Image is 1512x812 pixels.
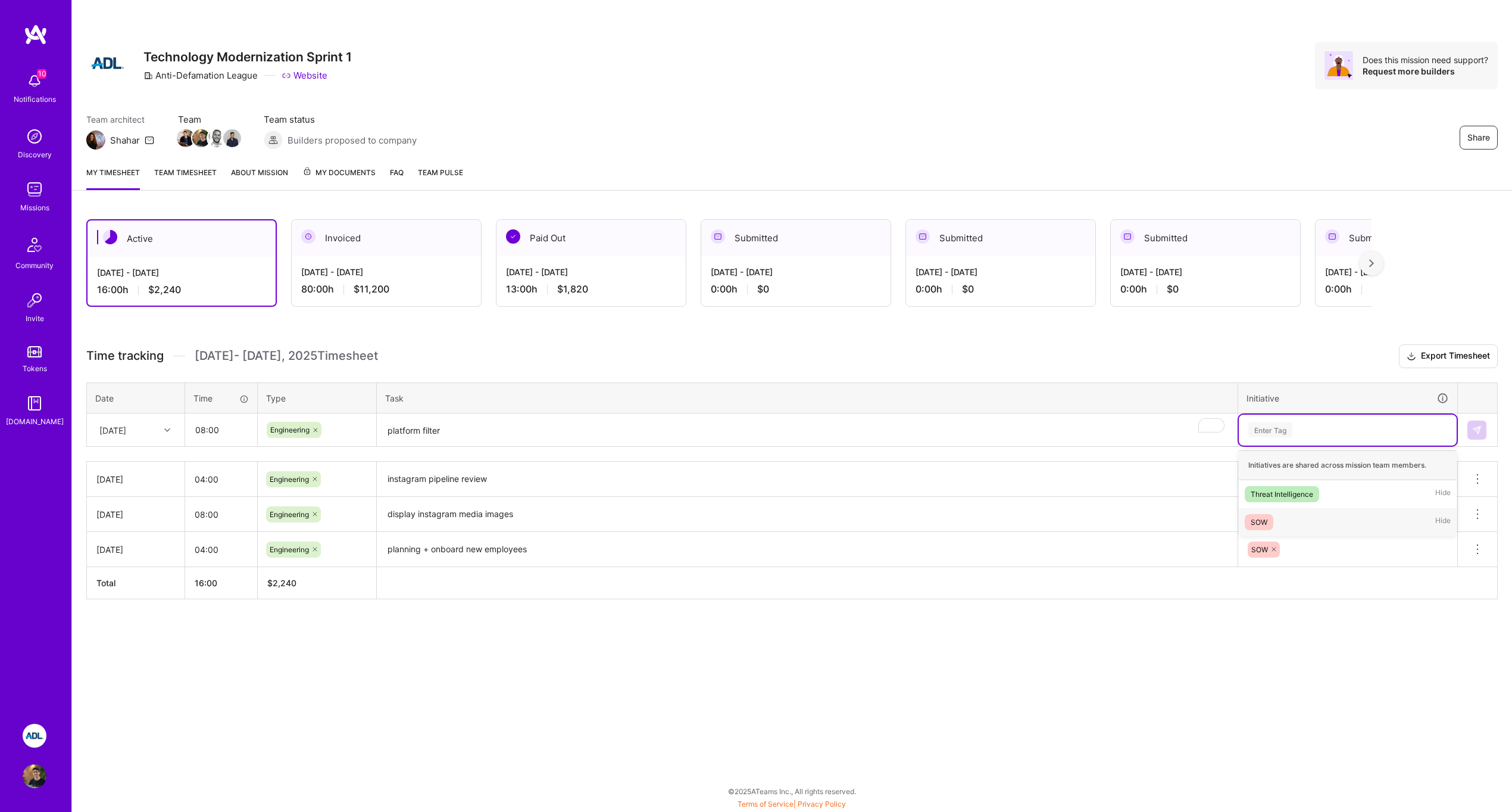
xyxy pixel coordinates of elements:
div: 0:00 h [916,283,1086,295]
i: icon CompanyGray [143,71,153,80]
i: icon Mail [145,135,154,145]
span: $1,820 [557,283,588,295]
a: Team Member Avatar [193,128,209,148]
img: Avatar [1324,51,1353,80]
a: Team Member Avatar [224,128,240,148]
div: Does this mission need support? [1363,54,1488,66]
img: Submitted [1120,229,1135,244]
span: Share [1467,132,1490,144]
i: icon Download [1407,350,1416,363]
img: Active [103,230,117,244]
div: 16:00 h [97,284,266,296]
span: $0 [962,283,974,295]
img: Paid Out [506,229,520,244]
img: Community [20,231,49,259]
button: Export Timesheet [1399,344,1498,368]
img: Submitted [711,229,725,244]
div: Community [15,259,54,272]
div: [DATE] - [DATE] [506,266,676,278]
img: Team Architect [86,130,105,150]
img: Builders proposed to company [264,130,283,150]
a: Terms of Service [738,799,794,808]
div: © 2025 ATeams Inc., All rights reserved. [71,776,1512,806]
th: Type [258,382,377,413]
div: 13:00 h [506,283,676,295]
img: User Avatar [23,764,46,788]
img: logo [24,24,48,45]
a: Team timesheet [154,166,217,190]
img: Submit [1472,425,1482,435]
img: ADL: Technology Modernization Sprint 1 [23,724,46,748]
span: | [738,799,846,808]
div: Shahar [110,134,140,147]
div: Submitted [906,220,1095,256]
a: Team Pulse [418,166,463,190]
img: teamwork [23,178,46,201]
span: Team [178,113,240,126]
div: Submitted [1111,220,1300,256]
input: HH:MM [185,463,257,495]
span: 10 [37,69,46,79]
span: Engineering [270,425,310,434]
input: HH:MM [185,534,257,565]
span: Builders proposed to company [288,134,417,147]
img: Submitted [916,229,930,244]
a: ADL: Technology Modernization Sprint 1 [20,724,49,748]
a: My Documents [302,166,376,190]
span: Engineering [270,545,309,554]
div: Initiatives are shared across mission team members. [1239,450,1457,480]
div: 0:00 h [1325,283,1495,295]
div: Invoiced [292,220,481,256]
div: SOW [1251,516,1267,528]
a: Website [282,69,327,82]
img: Team Member Avatar [192,129,210,147]
img: tokens [27,346,42,357]
div: [DATE] [99,424,126,436]
div: Threat Intelligence [1251,488,1313,500]
div: [DATE] - [DATE] [711,266,881,278]
div: [DOMAIN_NAME] [6,415,64,428]
a: Team Member Avatar [209,128,224,148]
span: Engineering [270,475,309,484]
input: HH:MM [186,414,257,446]
span: $2,240 [148,284,181,296]
span: Hide [1435,514,1451,530]
img: discovery [23,125,46,148]
div: 80:00 h [301,283,471,295]
a: FAQ [390,166,404,190]
a: Team Member Avatar [178,128,193,148]
div: Request more builders [1363,66,1488,77]
img: Submitted [1325,229,1339,244]
i: icon Chevron [164,427,170,433]
th: Task [377,382,1238,413]
div: Time [193,392,249,405]
div: Submitted [701,220,891,256]
h3: Technology Modernization Sprint 1 [143,49,352,64]
input: HH:MM [185,499,257,530]
img: Team Member Avatar [208,129,226,147]
img: Team Member Avatar [223,129,241,147]
span: $0 [1167,283,1179,295]
div: [DATE] - [DATE] [97,266,266,279]
img: Company Logo [86,42,129,85]
div: [DATE] [96,508,175,521]
span: Time tracking [86,349,164,363]
div: [DATE] - [DATE] [301,266,471,278]
div: [DATE] [96,543,175,556]
th: Date [87,382,185,413]
div: Discovery [18,148,52,161]
span: $ 2,240 [267,578,296,588]
div: Enter Tag [1248,421,1292,439]
img: Invoiced [301,229,315,244]
div: 0:00 h [1120,283,1291,295]
textarea: display instagram media images [378,498,1236,531]
div: [DATE] - [DATE] [1120,266,1291,278]
a: My timesheet [86,166,140,190]
span: Hide [1435,486,1451,502]
span: Team status [264,113,417,126]
span: Engineering [270,510,309,519]
a: About Mission [231,166,288,190]
textarea: instagram pipeline review [378,463,1236,496]
div: Invite [26,312,44,325]
img: bell [23,69,46,93]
